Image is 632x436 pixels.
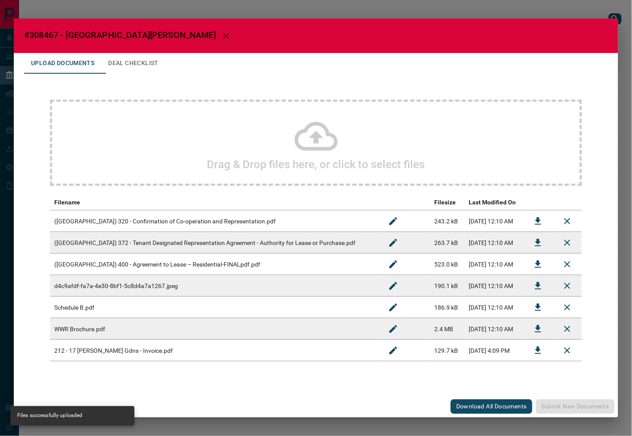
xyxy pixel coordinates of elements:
td: [DATE] 12:10 AM [464,210,523,232]
td: 263.7 kB [430,232,465,254]
span: #308467 - [GEOGRAPHIC_DATA][PERSON_NAME] [24,30,216,40]
th: delete file action column [553,194,582,210]
th: Filesize [430,194,465,210]
button: Download All Documents [451,399,532,414]
td: [DATE] 12:10 AM [464,318,523,340]
th: Last Modified On [464,194,523,210]
td: 2.4 MB [430,318,465,340]
button: Download [528,254,548,275]
button: Download [528,319,548,339]
td: 129.7 kB [430,340,465,361]
button: Download [528,211,548,232]
button: Remove File [557,297,578,318]
button: Remove File [557,276,578,296]
button: Rename [383,319,404,339]
td: WWR Brochure.pdf [50,318,379,340]
button: Rename [383,254,404,275]
div: Files successfully uploaded [17,409,82,423]
td: Schedule B.pdf [50,297,379,318]
td: ([GEOGRAPHIC_DATA]) 320 - Confirmation of Co-operation and Representation.pdf [50,210,379,232]
div: Drag & Drop files here, or click to select files [50,100,582,186]
button: Rename [383,340,404,361]
button: Remove File [557,319,578,339]
button: Remove File [557,254,578,275]
td: ([GEOGRAPHIC_DATA]) 400 - Agreement to Lease – Residential-FINALpdf.pdf [50,254,379,275]
td: [DATE] 12:10 AM [464,297,523,318]
button: Download [528,297,548,318]
td: 212 - 17 [PERSON_NAME] Gdns - Invoice.pdf [50,340,379,361]
td: 190.1 kB [430,275,465,297]
td: d4c9afdf-fa7a-4e30-8bf1-5c8d4a7a1267.jpeg [50,275,379,297]
button: Download [528,276,548,296]
button: Rename [383,211,404,232]
td: [DATE] 12:10 AM [464,232,523,254]
button: Remove File [557,211,578,232]
td: 523.0 kB [430,254,465,275]
td: [DATE] 12:10 AM [464,254,523,275]
button: Rename [383,276,404,296]
td: 186.9 kB [430,297,465,318]
td: [DATE] 4:09 PM [464,340,523,361]
button: Remove File [557,340,578,361]
td: [DATE] 12:10 AM [464,275,523,297]
th: download action column [523,194,553,210]
button: Download [528,340,548,361]
h2: Drag & Drop files here, or click to select files [207,158,425,171]
th: Filename [50,194,379,210]
button: Remove File [557,232,578,253]
th: edit column [379,194,430,210]
button: Upload Documents [24,53,101,74]
button: Rename [383,297,404,318]
button: Rename [383,232,404,253]
td: 243.2 kB [430,210,465,232]
button: Download [528,232,548,253]
td: ([GEOGRAPHIC_DATA]) 372 - Tenant Designated Representation Agreement - Authority for Lease or Pur... [50,232,379,254]
button: Deal Checklist [101,53,165,74]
